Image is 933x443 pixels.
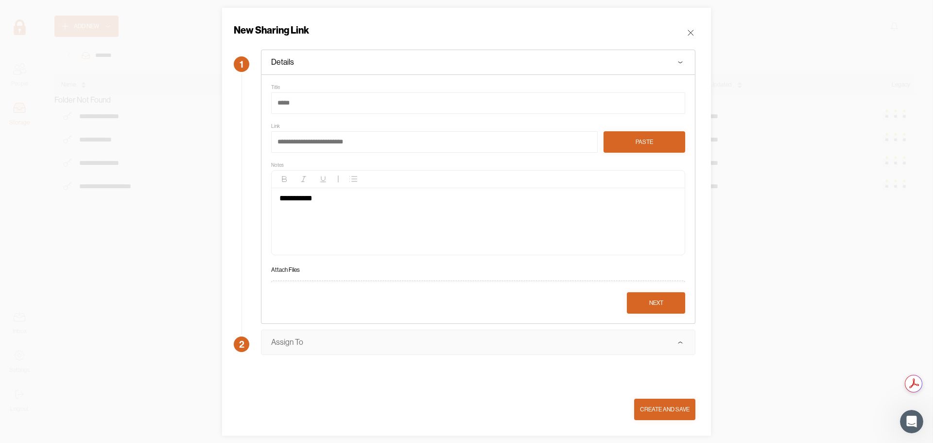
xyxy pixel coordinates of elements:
[271,281,685,314] div: Drag & Drop some files here, orclickto select files
[636,137,653,147] div: Paste
[271,337,303,347] div: Assign To
[234,23,309,37] div: New Sharing Link
[649,298,663,308] div: Next
[271,124,280,129] div: Link
[271,162,685,168] div: Notes
[604,131,685,153] button: Paste
[271,265,300,275] div: Attach Files
[234,56,249,72] div: 1
[634,399,695,420] button: Create and Save
[627,292,685,314] button: Next
[271,57,294,67] div: Details
[640,405,690,414] div: Create and Save
[271,85,280,90] div: Title
[234,337,249,352] div: 2
[900,410,923,433] iframe: Intercom live chat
